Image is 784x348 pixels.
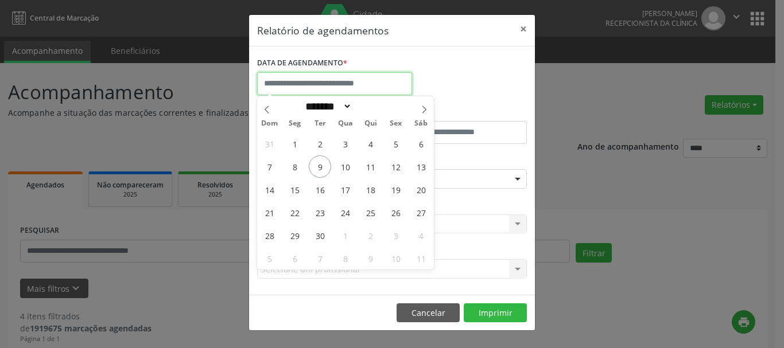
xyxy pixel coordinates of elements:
button: Imprimir [464,303,527,323]
label: DATA DE AGENDAMENTO [257,54,347,72]
span: Setembro 20, 2025 [410,178,432,201]
span: Seg [282,120,308,127]
span: Setembro 1, 2025 [284,132,306,155]
span: Outubro 5, 2025 [258,247,281,269]
span: Setembro 29, 2025 [284,224,306,247]
span: Outubro 4, 2025 [410,224,432,247]
span: Setembro 27, 2025 [410,201,432,224]
span: Outubro 3, 2025 [385,224,407,247]
span: Setembro 12, 2025 [385,155,407,178]
span: Setembro 2, 2025 [309,132,331,155]
span: Outubro 11, 2025 [410,247,432,269]
span: Outubro 10, 2025 [385,247,407,269]
span: Setembro 10, 2025 [334,155,356,178]
span: Sex [383,120,409,127]
select: Month [301,100,352,112]
label: ATÉ [395,103,527,121]
span: Setembro 9, 2025 [309,155,331,178]
span: Setembro 5, 2025 [385,132,407,155]
span: Outubro 6, 2025 [284,247,306,269]
input: Year [352,100,390,112]
h5: Relatório de agendamentos [257,23,389,38]
span: Outubro 8, 2025 [334,247,356,269]
span: Setembro 18, 2025 [359,178,382,201]
span: Setembro 16, 2025 [309,178,331,201]
span: Setembro 3, 2025 [334,132,356,155]
span: Sáb [409,120,434,127]
span: Setembro 7, 2025 [258,155,281,178]
button: Cancelar [397,303,460,323]
span: Outubro 2, 2025 [359,224,382,247]
span: Setembro 26, 2025 [385,201,407,224]
span: Setembro 6, 2025 [410,132,432,155]
span: Outubro 9, 2025 [359,247,382,269]
span: Qua [333,120,358,127]
span: Agosto 31, 2025 [258,132,281,155]
span: Setembro 23, 2025 [309,201,331,224]
span: Setembro 19, 2025 [385,178,407,201]
span: Setembro 15, 2025 [284,178,306,201]
span: Setembro 11, 2025 [359,155,382,178]
span: Setembro 30, 2025 [309,224,331,247]
span: Setembro 24, 2025 [334,201,356,224]
span: Setembro 21, 2025 [258,201,281,224]
button: Close [512,15,535,43]
span: Outubro 1, 2025 [334,224,356,247]
span: Outubro 7, 2025 [309,247,331,269]
span: Dom [257,120,282,127]
span: Setembro 22, 2025 [284,201,306,224]
span: Setembro 13, 2025 [410,155,432,178]
span: Ter [308,120,333,127]
span: Qui [358,120,383,127]
span: Setembro 4, 2025 [359,132,382,155]
span: Setembro 14, 2025 [258,178,281,201]
span: Setembro 28, 2025 [258,224,281,247]
span: Setembro 17, 2025 [334,178,356,201]
span: Setembro 25, 2025 [359,201,382,224]
span: Setembro 8, 2025 [284,155,306,178]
